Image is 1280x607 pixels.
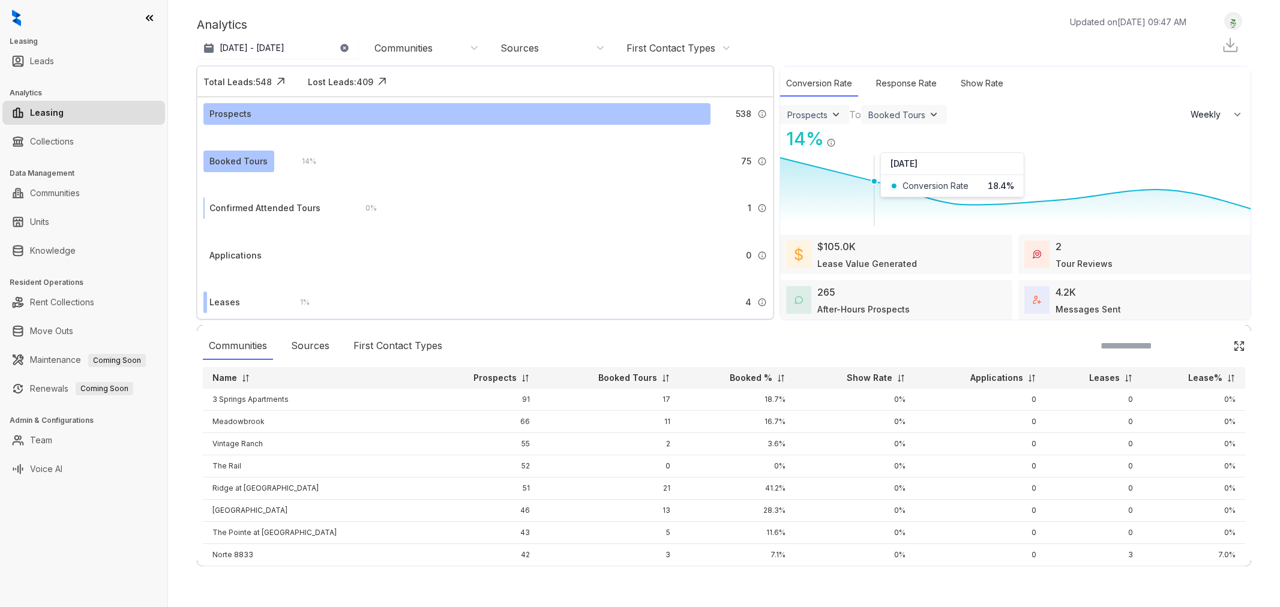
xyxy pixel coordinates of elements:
[521,374,530,383] img: sorting
[423,433,539,455] td: 55
[2,239,165,263] li: Knowledge
[2,181,165,205] li: Communities
[539,566,680,588] td: 2
[1143,566,1245,588] td: 0%
[1046,522,1143,544] td: 0
[928,109,940,121] img: ViewFilterArrow
[847,372,892,384] p: Show Rate
[746,249,751,262] span: 0
[285,332,335,360] div: Sources
[748,202,751,215] span: 1
[209,155,268,168] div: Booked Tours
[1143,544,1245,566] td: 7.0%
[915,522,1046,544] td: 0
[795,477,915,500] td: 0%
[680,522,795,544] td: 11.6%
[353,202,377,215] div: 0 %
[1124,374,1133,383] img: sorting
[212,372,237,384] p: Name
[1191,109,1227,121] span: Weekly
[970,372,1023,384] p: Applications
[203,389,423,411] td: 3 Springs Apartments
[290,155,316,168] div: 14 %
[30,239,76,263] a: Knowledge
[2,290,165,314] li: Rent Collections
[1143,433,1245,455] td: 0%
[203,500,423,522] td: [GEOGRAPHIC_DATA]
[308,76,373,88] div: Lost Leads: 409
[423,544,539,566] td: 42
[539,522,680,544] td: 5
[1027,374,1036,383] img: sorting
[915,544,1046,566] td: 0
[539,455,680,477] td: 0
[88,354,146,367] span: Coming Soon
[30,377,133,401] a: RenewalsComing Soon
[203,332,273,360] div: Communities
[203,477,423,500] td: Ridge at [GEOGRAPHIC_DATA]
[1227,374,1236,383] img: sorting
[347,332,448,360] div: First Contact Types
[203,522,423,544] td: The Pointe at [GEOGRAPHIC_DATA]
[2,319,165,343] li: Move Outs
[30,210,49,234] a: Units
[741,155,751,168] span: 75
[2,49,165,73] li: Leads
[680,411,795,433] td: 16.7%
[730,372,772,384] p: Booked %
[870,71,943,97] div: Response Rate
[626,41,715,55] div: First Contact Types
[220,42,284,54] p: [DATE] - [DATE]
[2,130,165,154] li: Collections
[1033,250,1041,259] img: TourReviews
[539,389,680,411] td: 17
[374,41,433,55] div: Communities
[915,477,1046,500] td: 0
[736,107,751,121] span: 538
[1143,389,1245,411] td: 0%
[12,10,21,26] img: logo
[915,433,1046,455] td: 0
[1233,340,1245,352] img: Click Icon
[2,377,165,401] li: Renewals
[203,76,272,88] div: Total Leads: 548
[817,303,910,315] div: After-Hours Prospects
[423,389,539,411] td: 91
[1143,500,1245,522] td: 0%
[757,298,767,307] img: Info
[1056,239,1062,254] div: 2
[30,428,52,452] a: Team
[1089,372,1120,384] p: Leases
[1046,411,1143,433] td: 0
[680,500,795,522] td: 28.3%
[197,37,359,59] button: [DATE] - [DATE]
[1225,15,1242,28] img: UserAvatar
[423,500,539,522] td: 46
[1046,477,1143,500] td: 0
[830,109,842,121] img: ViewFilterArrow
[780,125,824,152] div: 14 %
[680,433,795,455] td: 3.6%
[817,257,917,270] div: Lease Value Generated
[203,566,423,588] td: Villas at [GEOGRAPHIC_DATA]
[30,457,62,481] a: Voice AI
[10,415,167,426] h3: Admin & Configurations
[1046,566,1143,588] td: 0
[849,107,861,122] div: To
[1221,36,1239,54] img: Download
[30,181,80,205] a: Communities
[423,477,539,500] td: 51
[197,16,247,34] p: Analytics
[423,566,539,588] td: 33
[30,319,73,343] a: Move Outs
[817,285,835,299] div: 265
[1070,16,1186,28] p: Updated on [DATE] 09:47 AM
[539,544,680,566] td: 3
[915,389,1046,411] td: 0
[1188,372,1222,384] p: Lease%
[10,36,167,47] h3: Leasing
[76,382,133,395] span: Coming Soon
[795,433,915,455] td: 0%
[757,109,767,119] img: Info
[1056,257,1113,270] div: Tour Reviews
